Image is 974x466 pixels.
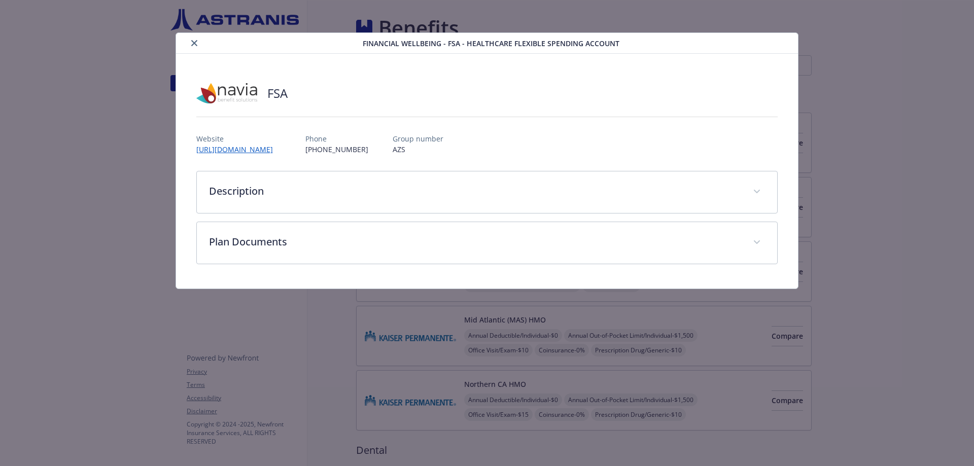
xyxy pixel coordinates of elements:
p: Website [196,133,281,144]
div: details for plan Financial Wellbeing - FSA - Healthcare Flexible Spending Account [97,32,877,289]
p: Phone [305,133,368,144]
p: [PHONE_NUMBER] [305,144,368,155]
div: Description [197,171,778,213]
p: Description [209,184,741,199]
a: [URL][DOMAIN_NAME] [196,145,281,154]
p: Group number [393,133,443,144]
h2: FSA [267,85,288,102]
div: Plan Documents [197,222,778,264]
p: Plan Documents [209,234,741,249]
img: Navia Benefit Solutions [196,78,257,109]
span: Financial Wellbeing - FSA - Healthcare Flexible Spending Account [363,38,619,49]
button: close [188,37,200,49]
p: AZS [393,144,443,155]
